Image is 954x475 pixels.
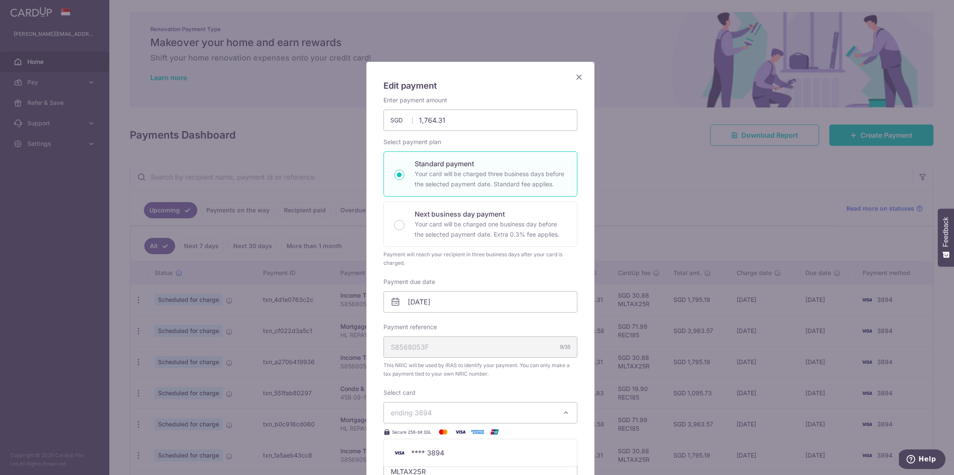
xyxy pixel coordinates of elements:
[383,79,577,93] h5: Edit payment
[383,96,447,104] label: Enter payment amount
[383,278,435,286] label: Payment due date
[452,427,469,437] img: Visa
[415,219,567,240] p: Your card will be charged one business day before the selected payment date. Extra 0.3% fee applies.
[942,217,950,247] span: Feedback
[938,209,954,266] button: Feedback - Show survey
[415,169,567,189] p: Your card will be charged three business days before the selected payment date. Standard fee appl...
[383,361,577,378] span: This NRIC will be used by IRAS to identify your payment. You can only make a tax payment tied to ...
[391,448,408,458] img: Bank Card
[392,429,431,435] span: Secure 256-bit SSL
[415,159,567,169] p: Standard payment
[383,250,577,267] div: Payment will reach your recipient in three business days after your card is charged.
[469,427,486,437] img: American Express
[391,408,432,417] span: ending 3894
[415,209,567,219] p: Next business day payment
[383,110,577,131] input: 0.00
[383,291,577,313] input: DD / MM / YYYY
[383,323,437,331] label: Payment reference
[560,343,571,351] div: 9/35
[383,138,441,146] label: Select payment plan
[383,402,577,423] button: ending 3894
[383,388,416,397] label: Select card
[486,427,503,437] img: UnionPay
[435,427,452,437] img: Mastercard
[390,116,413,125] span: SGD
[899,449,945,471] iframe: Opens a widget where you can find more information
[574,72,584,82] button: Close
